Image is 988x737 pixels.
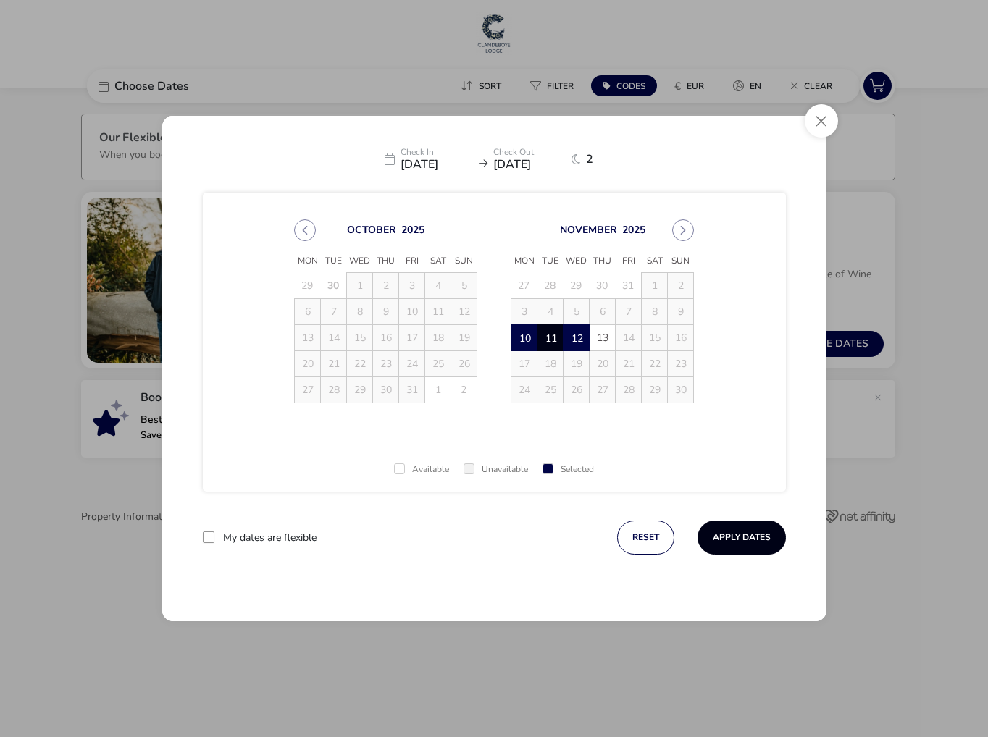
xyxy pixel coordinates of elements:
span: Sat [425,250,451,272]
td: 21 [616,351,642,377]
td: 2 [668,273,694,299]
td: 28 [616,377,642,403]
td: 10 [399,299,425,325]
td: 11 [425,299,451,325]
td: 29 [642,377,668,403]
button: reset [617,521,674,555]
td: 8 [642,299,668,325]
td: 25 [425,351,451,377]
td: 30 [668,377,694,403]
span: Sun [668,250,694,272]
span: Wed [347,250,373,272]
td: 13 [295,325,321,351]
td: 28 [321,377,347,403]
td: 27 [511,273,537,299]
div: Unavailable [464,465,528,474]
td: 6 [590,299,616,325]
td: 9 [668,299,694,325]
span: Mon [295,250,321,272]
span: 12 [564,326,590,351]
td: 14 [321,325,347,351]
button: Choose Year [622,223,645,237]
td: 5 [564,299,590,325]
span: Thu [590,250,616,272]
div: Available [394,465,449,474]
button: Choose Month [347,223,396,237]
span: Wed [564,250,590,272]
td: 28 [537,273,564,299]
td: 24 [399,351,425,377]
td: 4 [537,299,564,325]
label: My dates are flexible [223,533,317,543]
td: 6 [295,299,321,325]
td: 18 [425,325,451,351]
td: 29 [564,273,590,299]
button: Choose Month [560,223,617,237]
td: 20 [590,351,616,377]
td: 18 [537,351,564,377]
td: 4 [425,273,451,299]
td: 26 [564,377,590,403]
td: 12 [451,299,477,325]
span: Mon [511,250,537,272]
span: 11 [538,326,564,351]
td: 29 [295,273,321,299]
td: 7 [616,299,642,325]
td: 17 [399,325,425,351]
td: 20 [295,351,321,377]
span: 10 [512,326,537,351]
td: 9 [373,299,399,325]
span: [DATE] [401,159,473,170]
p: Check Out [493,148,566,159]
td: 15 [642,325,668,351]
td: 30 [373,377,399,403]
td: 14 [616,325,642,351]
span: 2 [586,153,604,165]
td: 24 [511,377,537,403]
td: 5 [451,273,477,299]
p: Check In [401,148,473,159]
div: Selected [543,465,594,474]
span: Thu [373,250,399,272]
td: 17 [511,351,537,377]
td: 31 [399,377,425,403]
td: 15 [347,325,373,351]
td: 13 [590,325,616,351]
span: Tue [321,250,347,272]
td: 8 [347,299,373,325]
td: 22 [642,351,668,377]
td: 3 [511,299,537,325]
td: 16 [668,325,694,351]
td: 3 [399,273,425,299]
td: 2 [451,377,477,403]
td: 26 [451,351,477,377]
td: 29 [347,377,373,403]
button: Previous Month [294,219,316,241]
button: Close [805,104,838,138]
td: 23 [373,351,399,377]
span: Fri [616,250,642,272]
span: Fri [399,250,425,272]
td: 21 [321,351,347,377]
td: 1 [347,273,373,299]
td: 16 [373,325,399,351]
button: Apply Dates [698,521,786,555]
span: [DATE] [493,159,566,170]
td: 23 [668,351,694,377]
td: 1 [425,377,451,403]
span: Sun [451,250,477,272]
td: 30 [590,273,616,299]
td: 2 [373,273,399,299]
td: 1 [642,273,668,299]
td: 25 [537,377,564,403]
td: 27 [295,377,321,403]
span: Sat [642,250,668,272]
span: Tue [537,250,564,272]
td: 22 [347,351,373,377]
td: 27 [590,377,616,403]
button: Next Month [672,219,694,241]
td: 10 [511,325,537,351]
td: 11 [537,325,564,351]
td: 7 [321,299,347,325]
td: 30 [321,273,347,299]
